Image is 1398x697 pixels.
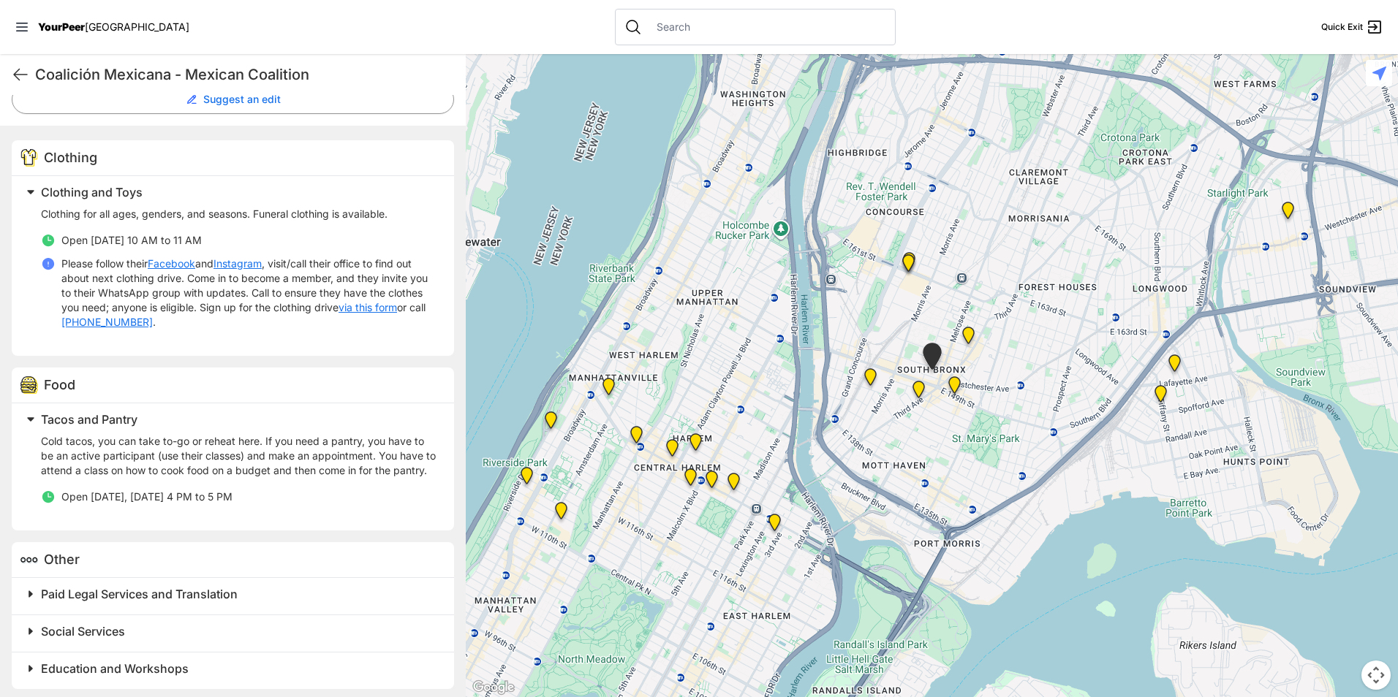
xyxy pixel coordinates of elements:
h1: Coalición Mexicana - Mexican Coalition [35,64,454,85]
div: Ford Hall [512,461,542,496]
span: Food [44,377,75,392]
span: Clothing [44,150,97,165]
div: Bronx Youth Center (BYC) [953,321,983,356]
p: Clothing for all ages, genders, and seasons. Funeral clothing is available. [41,207,437,221]
span: [GEOGRAPHIC_DATA] [85,20,189,33]
a: Quick Exit [1321,18,1383,36]
span: Tacos and Pantry [41,412,137,427]
a: Open this area in Google Maps (opens a new window) [469,678,518,697]
a: Instagram [214,256,262,271]
div: Manhattan [536,405,566,441]
span: Education and Workshops [41,661,189,676]
div: Main Location [760,508,790,543]
div: Manhattan [681,427,711,462]
div: Manhattan [697,465,727,500]
a: via this form [339,300,397,315]
button: Map camera controls [1361,660,1391,690]
span: YourPeer [38,20,85,33]
img: Google [469,678,518,697]
div: Living Room 24-Hour Drop-In Center [1160,348,1190,384]
div: East Harlem [719,467,749,502]
span: Social Services [41,624,125,639]
a: YourPeer[GEOGRAPHIC_DATA] [38,23,189,31]
div: Uptown/Harlem DYCD Youth Drop-in Center [657,433,687,468]
button: Suggest an edit [12,85,454,114]
a: Facebook [148,256,195,271]
span: Suggest an edit [203,92,281,107]
div: The Cathedral Church of St. John the Divine [546,496,576,531]
span: Paid Legal Services and Translation [41,587,238,601]
div: Bronx [894,246,924,281]
span: Clothing and Toys [41,185,143,199]
span: Quick Exit [1321,21,1363,33]
span: Open [DATE], [DATE] 4 PM to 5 PM [61,490,233,503]
p: Cold tacos, you can take to-go or reheat here. If you need a pantry, you have to be an active par... [41,434,437,478]
p: Please follow their and , visit/call their office to find out about next clothing drive. Come in ... [61,256,437,330]
a: [PHONE_NUMBER] [61,315,153,330]
span: Open [DATE] 10 AM to 11 AM [61,234,202,246]
div: The PILLARS – Holistic Recovery Support [621,420,651,455]
div: East Tremont Head Start [1273,196,1303,231]
input: Search [648,20,886,34]
div: The Bronx Pride Center [940,370,970,405]
div: The Bronx [914,337,951,381]
span: Other [44,552,80,567]
div: South Bronx NeON Works [893,248,923,283]
div: Harm Reduction Center [855,362,885,397]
